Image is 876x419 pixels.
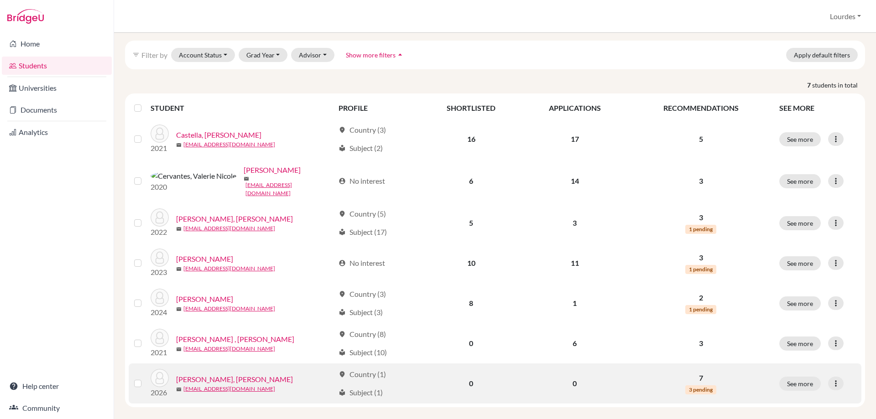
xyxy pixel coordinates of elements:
img: Bridge-U [7,9,44,24]
span: mail [176,226,182,232]
a: Help center [2,377,112,395]
button: Advisor [291,48,334,62]
span: mail [176,266,182,272]
div: Country (3) [339,124,386,135]
td: 17 [521,119,628,159]
span: location_on [339,331,346,338]
span: mail [176,142,182,148]
td: 11 [521,243,628,283]
a: Students [2,57,112,75]
p: 2024 [151,307,169,318]
span: 3 pending [685,385,716,394]
span: local_library [339,389,346,396]
img: Rondeau Rodríguez, Francesca Nicole [151,208,169,227]
td: 6 [521,323,628,363]
div: Subject (1) [339,387,383,398]
td: 6 [421,159,521,203]
img: Silhy , Rebecca Nicole [151,329,169,347]
button: Show more filtersarrow_drop_up [338,48,412,62]
span: local_library [339,309,346,316]
a: [PERSON_NAME] , [PERSON_NAME] [176,334,294,345]
a: [PERSON_NAME], [PERSON_NAME] [176,213,293,224]
td: 14 [521,159,628,203]
img: Sauerbrey, Nicole [151,289,169,307]
span: location_on [339,371,346,378]
p: 7 [634,372,768,383]
a: [EMAIL_ADDRESS][DOMAIN_NAME] [183,140,275,149]
img: Cervantes, Valerie Nicole [151,171,236,181]
p: 3 [634,338,768,349]
a: Documents [2,101,112,119]
td: 0 [421,323,521,363]
a: [EMAIL_ADDRESS][DOMAIN_NAME] [183,305,275,313]
div: No interest [339,176,385,186]
a: [PERSON_NAME], [PERSON_NAME] [176,374,293,385]
button: See more [779,256,821,270]
td: 0 [421,363,521,403]
p: 2026 [151,387,169,398]
span: location_on [339,210,346,217]
span: mail [244,176,249,181]
span: mail [176,347,182,352]
img: Simán Safie, Nicole Marie [151,369,169,387]
td: 8 [421,283,521,323]
p: 2021 [151,143,169,154]
td: 3 [521,203,628,243]
p: 2023 [151,267,169,278]
a: Analytics [2,123,112,141]
p: 2 [634,292,768,303]
button: Apply default filters [786,48,858,62]
button: Lourdes [826,8,865,25]
span: local_library [339,349,346,356]
div: Subject (2) [339,143,383,154]
span: 1 pending [685,305,716,314]
span: 1 pending [685,225,716,234]
td: 5 [421,203,521,243]
span: mail [176,306,182,312]
a: [EMAIL_ADDRESS][DOMAIN_NAME] [183,224,275,233]
i: arrow_drop_up [396,50,405,59]
div: Subject (10) [339,347,387,358]
a: Community [2,399,112,417]
button: See more [779,216,821,230]
th: APPLICATIONS [521,97,628,119]
span: students in total [812,80,865,90]
p: 3 [634,212,768,223]
span: account_circle [339,259,346,267]
div: Country (8) [339,329,386,340]
span: local_library [339,228,346,236]
div: No interest [339,258,385,269]
span: 1 pending [685,265,716,274]
th: PROFILE [333,97,421,119]
div: Country (3) [339,289,386,300]
i: filter_list [132,51,140,58]
a: Universities [2,79,112,97]
a: Home [2,35,112,53]
button: See more [779,377,821,391]
td: 16 [421,119,521,159]
div: Country (5) [339,208,386,219]
span: mail [176,387,182,392]
td: 0 [521,363,628,403]
strong: 7 [807,80,812,90]
button: See more [779,132,821,146]
p: 2020 [151,181,236,192]
p: 5 [634,134,768,145]
button: See more [779,296,821,310]
div: Subject (17) [339,227,387,238]
p: 3 [634,176,768,186]
span: account_circle [339,177,346,185]
a: [EMAIL_ADDRESS][DOMAIN_NAME] [183,264,275,273]
button: See more [779,336,821,351]
span: Show more filters [346,51,396,59]
p: 3 [634,252,768,263]
p: 2021 [151,347,169,358]
th: STUDENT [151,97,333,119]
button: See more [779,174,821,188]
button: Account Status [171,48,235,62]
a: Castella, [PERSON_NAME] [176,129,261,140]
a: [EMAIL_ADDRESS][DOMAIN_NAME] [245,181,334,197]
span: location_on [339,126,346,134]
img: Santamaria, Elizabeth Nicole [151,248,169,267]
p: 2022 [151,227,169,238]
